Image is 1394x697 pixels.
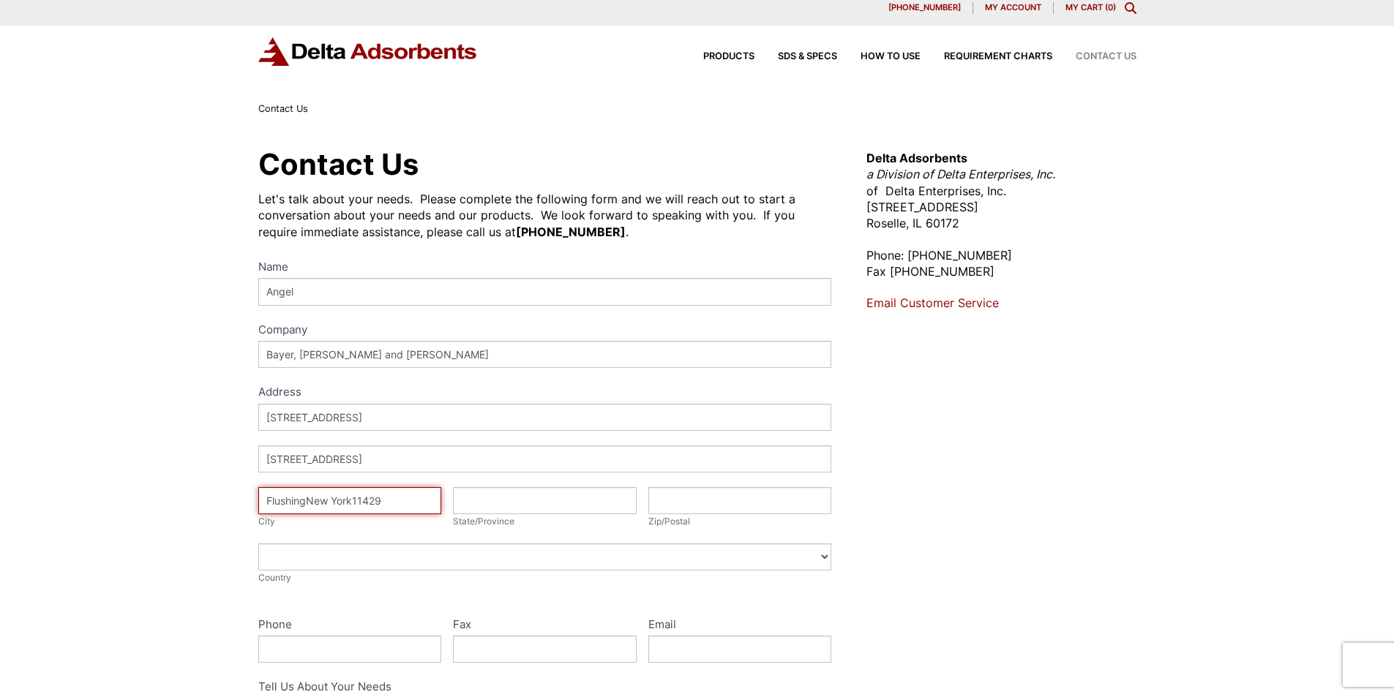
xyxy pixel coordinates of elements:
a: My Cart (0) [1065,2,1116,12]
div: Address [258,383,832,404]
h1: Contact Us [258,150,832,179]
a: Products [680,52,754,61]
a: Contact Us [1052,52,1136,61]
em: a Division of Delta Enterprises, Inc. [866,167,1055,181]
label: Company [258,320,832,342]
label: Phone [258,615,442,636]
label: Fax [453,615,637,636]
strong: [PHONE_NUMBER] [516,225,626,239]
strong: Delta Adsorbents [866,151,967,165]
div: Zip/Postal [648,514,832,529]
a: Requirement Charts [921,52,1052,61]
a: SDS & SPECS [754,52,837,61]
span: SDS & SPECS [778,52,837,61]
label: Name [258,257,832,279]
div: State/Province [453,514,637,529]
div: Let's talk about your needs. Please complete the following form and we will reach out to start a ... [258,191,832,240]
img: Delta Adsorbents [258,37,478,66]
a: How to Use [837,52,921,61]
span: [PHONE_NUMBER] [888,4,961,12]
div: Toggle Modal Content [1125,2,1136,14]
div: City [258,514,442,529]
span: Requirement Charts [944,52,1052,61]
p: of Delta Enterprises, Inc. [STREET_ADDRESS] Roselle, IL 60172 [866,150,1136,232]
label: Email [648,615,832,636]
a: [PHONE_NUMBER] [877,2,973,14]
span: Products [703,52,754,61]
p: Phone: [PHONE_NUMBER] Fax [PHONE_NUMBER] [866,247,1136,280]
div: Country [258,570,832,585]
span: How to Use [861,52,921,61]
a: Email Customer Service [866,295,999,310]
span: Contact Us [1076,52,1136,61]
span: Contact Us [258,103,308,114]
span: My account [985,4,1041,12]
a: My account [973,2,1054,14]
span: 0 [1108,2,1113,12]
